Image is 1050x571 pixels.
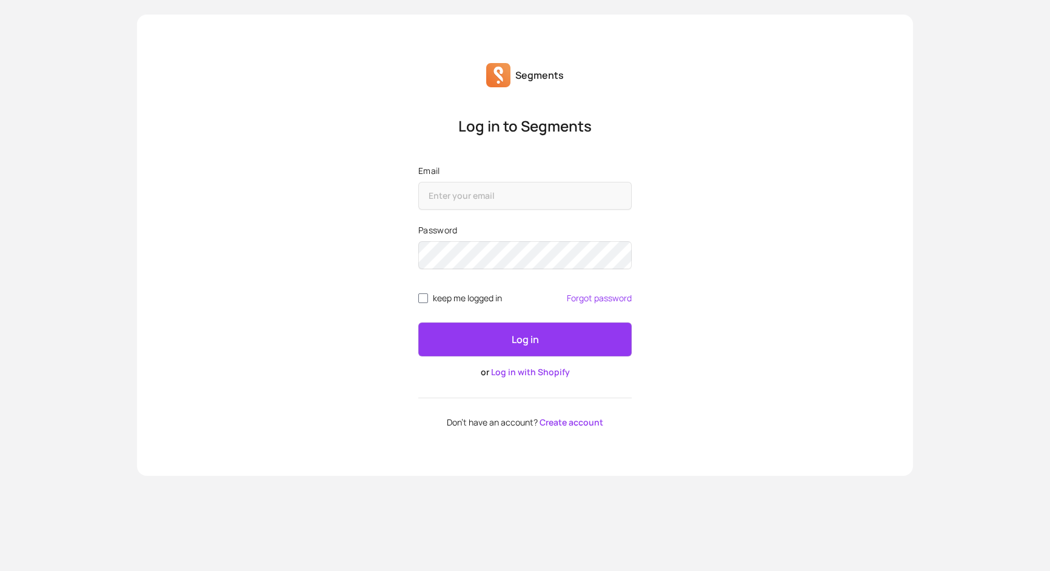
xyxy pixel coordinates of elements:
p: Log in [512,332,539,347]
a: Log in with Shopify [491,366,570,378]
input: remember me [418,293,428,303]
p: Segments [515,68,564,82]
p: Log in to Segments [418,116,632,136]
label: Email [418,165,632,177]
a: Forgot password [567,293,632,303]
span: keep me logged in [433,293,502,303]
p: Don't have an account? [418,418,632,427]
a: Create account [540,416,603,428]
input: Password [418,241,632,269]
label: Password [418,224,632,236]
p: or [418,366,632,378]
button: Log in [418,322,632,356]
input: Email [418,182,632,210]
